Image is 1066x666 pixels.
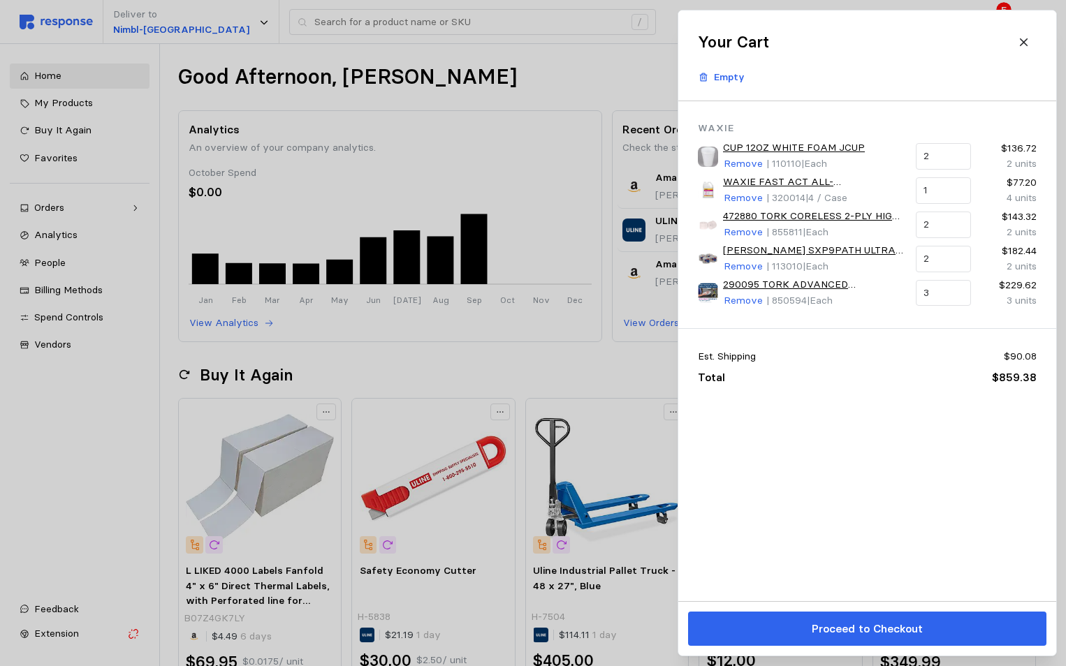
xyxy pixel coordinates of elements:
[723,224,764,241] button: Remove
[923,178,963,203] input: Qty
[698,180,718,200] img: imageContent.do
[1003,349,1036,364] p: $90.08
[802,260,828,272] span: | Each
[698,283,718,303] img: imageContent.do
[981,225,1036,240] p: 2 units
[723,258,764,275] button: Remove
[688,612,1046,646] button: Proceed to Checkout
[801,157,826,170] span: | Each
[981,278,1036,293] p: $229.62
[811,620,922,637] p: Proceed to Checkout
[723,190,764,207] button: Remove
[714,70,745,85] p: Empty
[724,259,763,274] p: Remove
[766,260,802,272] span: | 113010
[698,121,1037,136] p: Waxie
[723,293,764,309] button: Remove
[923,281,963,306] input: Qty
[991,369,1036,386] p: $859.38
[981,141,1036,156] p: $136.72
[698,147,718,167] img: imageContent.do
[805,191,847,204] span: | 4 / Case
[981,293,1036,309] p: 3 units
[766,225,802,238] span: | 855811
[698,31,769,53] h2: Your Cart
[723,140,865,156] a: CUP 12OZ WHITE FOAM JCUP
[802,225,828,238] span: | Each
[981,156,1036,172] p: 2 units
[981,209,1036,225] p: $143.32
[806,294,832,306] span: | Each
[981,244,1036,259] p: $182.44
[723,175,906,190] a: WAXIE FAST ACT ALL-PURPOSECONCE NTRATED CLEANER GL 4/CS
[690,64,752,91] button: Empty
[766,191,805,204] span: | 320014
[698,369,725,386] p: Total
[766,157,801,170] span: | 110110
[923,144,963,169] input: Qty
[766,294,806,306] span: | 850594
[723,277,906,293] a: 290095 TORK ADVANCED MATICROLL TOWEL WHITE 6/900
[723,156,764,172] button: Remove
[724,191,763,206] p: Remove
[981,259,1036,274] p: 2 units
[724,225,763,240] p: Remove
[981,175,1036,191] p: $77.20
[698,249,718,269] img: imageContent.do
[723,243,906,258] a: [PERSON_NAME] SXP9PATH ULTRA PAPER PLATES 125+
[923,212,963,237] input: Qty
[698,349,756,364] p: Est. Shipping
[698,214,718,235] img: imageContent.do
[923,246,963,272] input: Qty
[723,209,906,224] a: 472880 TORK CORELESS 2-PLY HIGH CAPACITY BATH TISSUE 36/1000
[981,191,1036,206] p: 4 units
